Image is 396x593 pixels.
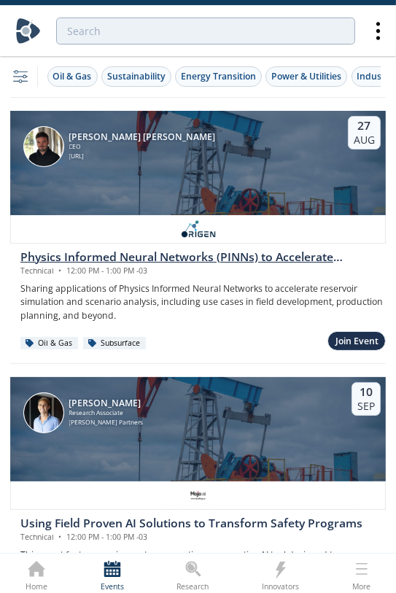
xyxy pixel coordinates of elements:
button: Join Event [327,331,386,351]
div: [PERSON_NAME] Partners [69,418,144,427]
a: Ruben Rodriguez Torrado [PERSON_NAME] [PERSON_NAME] CEO [URL] 27 Aug Physics Informed Neural Netw... [10,111,386,351]
button: Energy Transition [175,66,262,87]
div: 27 [354,119,375,133]
div: [PERSON_NAME] [69,398,144,408]
span: • [56,532,64,542]
div: [PERSON_NAME] [PERSON_NAME] [69,132,216,142]
button: Oil & Gas [47,66,98,87]
div: CEO [69,142,216,152]
div: Research Associate [69,408,144,418]
p: Sharing applications of Physics Informed Neural Networks to accelerate reservoir simulation and s... [20,282,386,322]
div: Oil & Gas [53,70,92,83]
div: Events [101,579,124,593]
div: Innovators [262,579,299,593]
img: Juan Mayol [23,392,64,433]
span: • [56,266,64,276]
a: Home [15,559,58,593]
div: Energy Transition [181,70,256,83]
div: Home [26,579,47,593]
div: More [352,579,370,593]
div: Power & Utilities [271,70,341,83]
div: Subsurface [83,337,146,350]
div: Using Field Proven AI Solutions to Transform Safety Programs [20,515,362,532]
div: Join Event [335,335,378,348]
div: [URL] [69,152,216,161]
div: Technical 12:00 PM - 1:00 PM -03 [20,266,386,277]
button: Sustainability [101,66,171,87]
img: c99e3ca0-ae72-4bf9-a710-a645b1189d83 [189,487,207,504]
a: Innovators [252,559,309,593]
div: Research [177,579,209,593]
div: Aug [354,133,375,147]
div: Sep [357,400,375,413]
input: Advanced Search [56,18,355,44]
a: Events [90,559,134,593]
a: Research [167,559,220,593]
button: Power & Utilities [265,66,347,87]
p: This event features an innovator presenting a generative AI tool designed to revolutionize safety... [20,549,386,589]
img: origen.ai.png [176,220,220,238]
div: Sustainability [107,70,166,83]
div: Technical 12:00 PM - 1:00 PM -03 [20,532,362,543]
div: Physics Informed Neural Networks (PINNs) to Accelerate Subsurface Scenario Analysis [20,249,386,266]
img: Home [15,18,41,44]
div: Oil & Gas [20,337,78,350]
img: Ruben Rodriguez Torrado [23,126,64,167]
div: 10 [357,385,375,400]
